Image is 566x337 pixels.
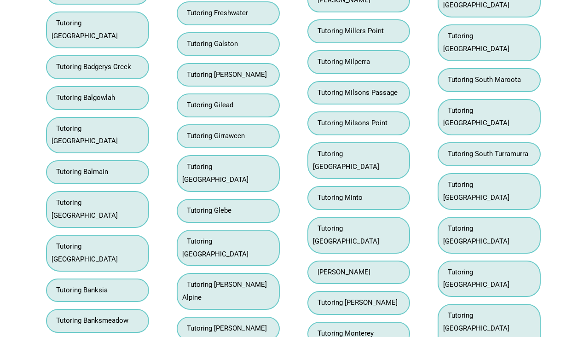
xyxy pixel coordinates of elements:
a: Tutoring [GEOGRAPHIC_DATA] [52,19,118,40]
a: Tutoring Milsons Passage [313,88,398,97]
a: Tutoring [GEOGRAPHIC_DATA] [52,242,118,263]
a: Tutoring South Turramurra [443,150,528,158]
a: Tutoring Banksia [52,286,108,294]
a: Tutoring [GEOGRAPHIC_DATA] [52,198,118,220]
a: Tutoring Freshwater [182,9,248,17]
a: Tutoring Badgerys Creek [52,63,131,71]
a: Tutoring Millers Point [313,27,384,35]
a: Tutoring [PERSON_NAME] [313,298,398,307]
a: Tutoring [GEOGRAPHIC_DATA] [443,224,509,245]
a: Tutoring Girraween [182,132,245,140]
a: Tutoring [PERSON_NAME] [182,70,267,79]
a: Tutoring [GEOGRAPHIC_DATA] [443,268,509,289]
iframe: Chat Widget [520,293,566,337]
a: Tutoring Balgowlah [52,93,115,102]
a: Tutoring [GEOGRAPHIC_DATA] [443,32,509,53]
a: Tutoring Gilead [182,101,233,109]
a: Tutoring [PERSON_NAME] [182,324,267,332]
a: Tutoring Glebe [182,206,231,215]
a: Tutoring [GEOGRAPHIC_DATA] [443,106,509,128]
a: Tutoring Balmain [52,168,108,176]
a: Tutoring Banksmeadow [52,316,128,325]
a: Tutoring [PERSON_NAME] Alpine [182,280,267,302]
a: Tutoring South Maroota [443,76,521,84]
a: Tutoring [GEOGRAPHIC_DATA] [182,163,248,184]
a: Tutoring Galston [182,40,238,48]
a: Tutoring [GEOGRAPHIC_DATA] [313,150,379,171]
a: Tutoring [GEOGRAPHIC_DATA] [182,237,248,258]
a: Tutoring Milperra [313,58,370,66]
a: Tutoring [GEOGRAPHIC_DATA] [52,124,118,145]
a: Tutoring Milsons Point [313,119,387,127]
a: Tutoring Minto [313,193,363,202]
a: [PERSON_NAME] [313,268,370,276]
a: Tutoring [GEOGRAPHIC_DATA] [443,180,509,202]
a: Tutoring [GEOGRAPHIC_DATA] [313,224,379,245]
